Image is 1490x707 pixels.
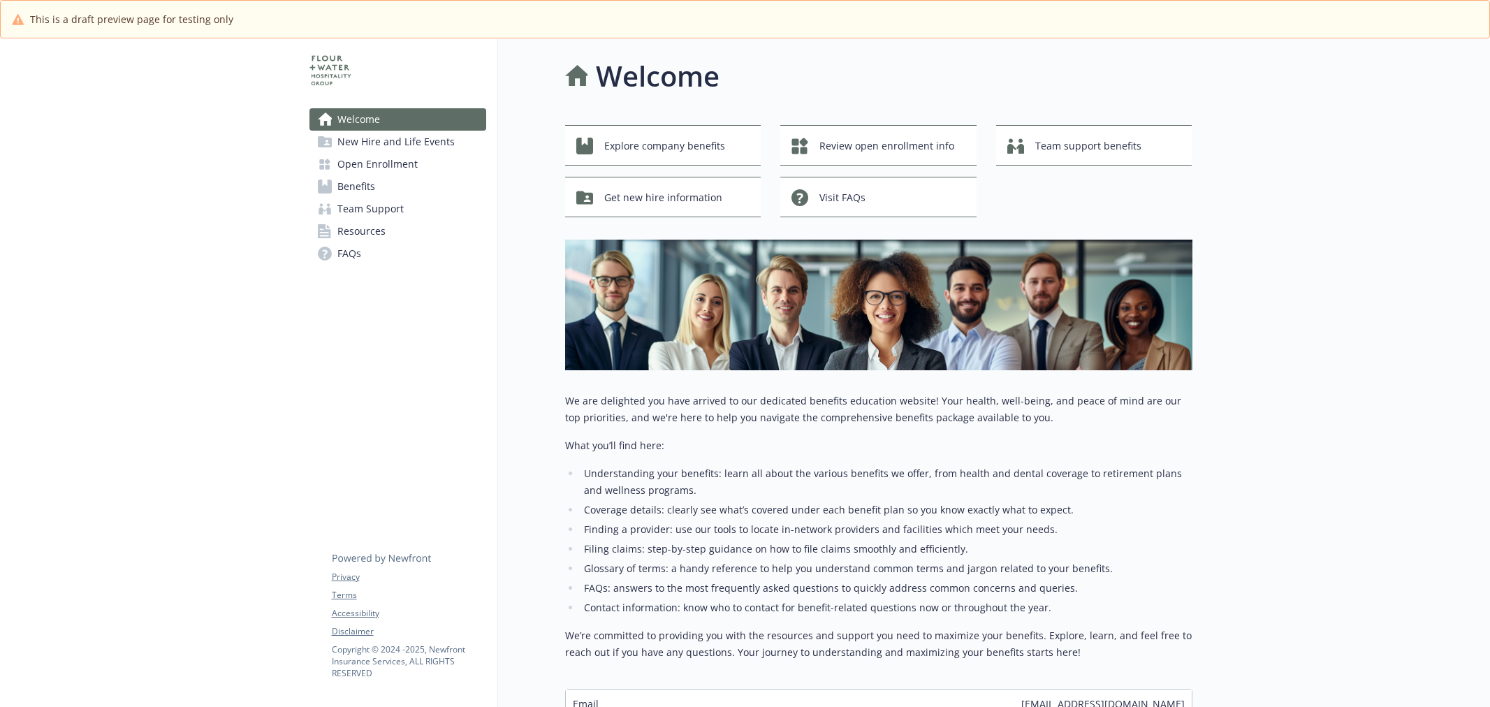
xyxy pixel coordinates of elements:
span: Get new hire information [604,184,722,211]
span: FAQs [337,242,361,265]
span: Open Enrollment [337,153,418,175]
a: Open Enrollment [309,153,486,175]
a: Terms [332,589,485,602]
li: Filing claims: step-by-step guidance on how to file claims smoothly and efficiently. [580,541,1192,557]
span: This is a draft preview page for testing only [30,12,233,27]
li: Understanding your benefits: learn all about the various benefits we offer, from health and denta... [580,465,1192,499]
li: Coverage details: clearly see what’s covered under each benefit plan so you know exactly what to ... [580,502,1192,518]
p: What you’ll find here: [565,437,1192,454]
a: Team Support [309,198,486,220]
p: We’re committed to providing you with the resources and support you need to maximize your benefit... [565,627,1192,661]
span: Resources [337,220,386,242]
h1: Welcome [596,55,720,97]
button: Explore company benefits [565,125,761,166]
span: Team Support [337,198,404,220]
span: Explore company benefits [604,133,725,159]
span: Visit FAQs [819,184,865,211]
span: New Hire and Life Events [337,131,455,153]
a: Benefits [309,175,486,198]
li: Glossary of terms: a handy reference to help you understand common terms and jargon related to yo... [580,560,1192,577]
a: FAQs [309,242,486,265]
a: New Hire and Life Events [309,131,486,153]
span: Benefits [337,175,375,198]
a: Privacy [332,571,485,583]
a: Welcome [309,108,486,131]
button: Get new hire information [565,177,761,217]
li: Contact information: know who to contact for benefit-related questions now or throughout the year. [580,599,1192,616]
button: Review open enrollment info [780,125,977,166]
button: Visit FAQs [780,177,977,217]
span: Review open enrollment info [819,133,954,159]
span: Team support benefits [1035,133,1141,159]
li: Finding a provider: use our tools to locate in-network providers and facilities which meet your n... [580,521,1192,538]
p: Copyright © 2024 - 2025 , Newfront Insurance Services, ALL RIGHTS RESERVED [332,643,485,679]
a: Resources [309,220,486,242]
button: Team support benefits [996,125,1192,166]
p: We are delighted you have arrived to our dedicated benefits education website! Your health, well-... [565,393,1192,426]
img: overview page banner [565,240,1192,370]
span: Welcome [337,108,380,131]
a: Disclaimer [332,625,485,638]
li: FAQs: answers to the most frequently asked questions to quickly address common concerns and queries. [580,580,1192,597]
a: Accessibility [332,607,485,620]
